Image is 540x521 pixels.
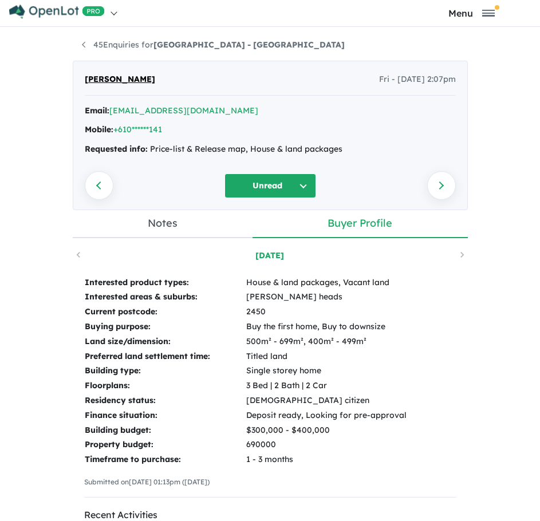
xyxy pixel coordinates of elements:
[246,452,407,467] td: 1 - 3 months
[84,319,246,334] td: Buying purpose:
[246,349,407,364] td: Titled land
[84,476,456,488] div: Submitted on [DATE] 01:13pm ([DATE])
[85,143,456,156] div: Price-list & Release map, House & land packages
[73,210,253,238] a: Notes
[73,38,468,52] nav: breadcrumb
[9,5,105,19] img: Openlot PRO Logo White
[84,275,246,290] td: Interested product types:
[84,423,246,438] td: Building budget:
[85,73,155,86] span: [PERSON_NAME]
[82,40,345,50] a: 45Enquiries for[GEOGRAPHIC_DATA] - [GEOGRAPHIC_DATA]
[379,73,456,86] span: Fri - [DATE] 2:07pm
[85,105,109,116] strong: Email:
[246,364,407,378] td: Single storey home
[153,40,345,50] strong: [GEOGRAPHIC_DATA] - [GEOGRAPHIC_DATA]
[109,105,258,116] a: [EMAIL_ADDRESS][DOMAIN_NAME]
[84,452,246,467] td: Timeframe to purchase:
[84,437,246,452] td: Property budget:
[208,250,332,261] a: [DATE]
[246,305,407,319] td: 2450
[84,408,246,423] td: Finance situation:
[246,423,407,438] td: $300,000 - $400,000
[246,437,407,452] td: 690000
[84,349,246,364] td: Preferred land settlement time:
[246,290,407,305] td: [PERSON_NAME] heads
[246,393,407,408] td: [DEMOGRAPHIC_DATA] citizen
[246,319,407,334] td: Buy the first home, Buy to downsize
[84,305,246,319] td: Current postcode:
[246,408,407,423] td: Deposit ready, Looking for pre-approval
[85,144,148,154] strong: Requested info:
[246,378,407,393] td: 3 Bed | 2 Bath | 2 Car
[84,290,246,305] td: Interested areas & suburbs:
[407,7,537,18] button: Toggle navigation
[84,364,246,378] td: Building type:
[253,210,468,238] a: Buyer Profile
[84,378,246,393] td: Floorplans:
[84,393,246,408] td: Residency status:
[246,334,407,349] td: 500m² - 699m², 400m² - 499m²
[85,124,113,135] strong: Mobile:
[84,334,246,349] td: Land size/dimension:
[224,173,316,198] button: Unread
[246,275,407,290] td: House & land packages, Vacant land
